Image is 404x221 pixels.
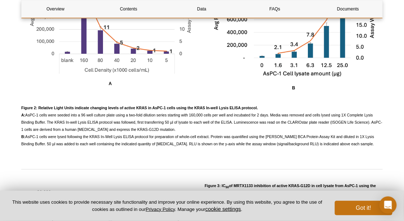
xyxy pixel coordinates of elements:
[21,134,25,139] strong: B:
[380,196,397,214] div: Open Intercom Messenger
[95,0,162,18] a: Contents
[241,0,309,18] a: FAQs
[292,85,295,90] strong: B
[205,184,376,217] span: 3.2 x 10 AsPC-1 cells were seeded in 96 well plates and grown for 48 hours. Cells were treated wi...
[22,0,89,18] a: Overview
[168,0,235,18] a: Data
[226,185,229,189] sub: 50
[21,106,258,110] strong: Figure 2: Relative Light Units indicate changing levels of active KRAS in AsPC-1 cells using the ...
[205,184,376,195] strong: Figure 3: IC of MRTX1133 inhibition of active KRAS-G12D in cell lysate from AsPC-1 using the KRAS...
[146,207,175,212] a: Privacy Policy
[21,106,382,146] span: AsPC-1 cells were seeded into a 96 well culture plate using a two-fold dilution series starting w...
[335,201,392,215] button: Got it!
[21,113,25,117] strong: A:
[314,0,382,18] a: Documents
[109,81,112,86] strong: A
[205,206,241,212] button: cookie settings
[12,199,323,213] p: This website uses cookies to provide necessary site functionality and improve your online experie...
